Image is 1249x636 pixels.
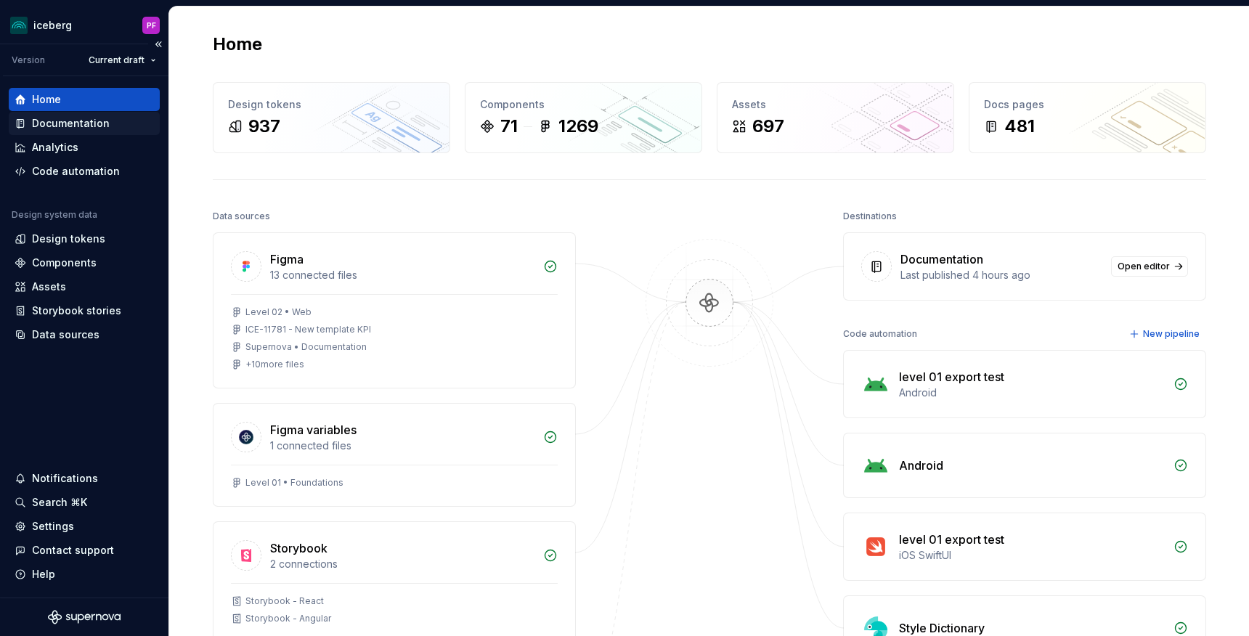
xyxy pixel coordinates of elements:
button: Notifications [9,467,160,490]
button: Search ⌘K [9,491,160,514]
a: Design tokens937 [213,82,450,153]
button: Collapse sidebar [148,34,168,54]
span: Open editor [1118,261,1170,272]
a: Home [9,88,160,111]
div: Supernova • Documentation [245,341,367,353]
div: Last published 4 hours ago [900,268,1102,282]
div: Components [32,256,97,270]
div: 697 [752,115,784,138]
div: Android [899,386,1165,400]
div: Notifications [32,471,98,486]
div: Assets [32,280,66,294]
div: Storybook - React [245,595,324,607]
div: 1 connected files [270,439,534,453]
a: Figma variables1 connected filesLevel 01 • Foundations [213,403,576,507]
div: Help [32,567,55,582]
div: Data sources [32,327,99,342]
div: Code automation [32,164,120,179]
div: level 01 export test [899,368,1004,386]
div: iceberg [33,18,72,33]
div: Storybook stories [32,303,121,318]
a: Settings [9,515,160,538]
div: ICE-11781 - New template KPI [245,324,371,335]
button: Help [9,563,160,586]
div: level 01 export test [899,531,1004,548]
svg: Supernova Logo [48,610,121,624]
div: 937 [248,115,280,138]
div: Storybook [270,539,327,557]
div: Level 02 • Web [245,306,312,318]
a: Figma13 connected filesLevel 02 • WebICE-11781 - New template KPISupernova • Documentation+10more... [213,232,576,388]
button: New pipeline [1125,324,1206,344]
div: Level 01 • Foundations [245,477,343,489]
div: Design system data [12,209,97,221]
div: Figma [270,250,304,268]
button: Current draft [82,50,163,70]
a: Open editor [1111,256,1188,277]
div: 481 [1004,115,1035,138]
div: 71 [500,115,518,138]
div: Contact support [32,543,114,558]
div: Destinations [843,206,897,227]
button: icebergPF [3,9,166,41]
div: PF [147,20,156,31]
div: Documentation [32,116,110,131]
a: Assets [9,275,160,298]
div: Code automation [843,324,917,344]
div: 1269 [558,115,598,138]
a: Design tokens [9,227,160,250]
div: Data sources [213,206,270,227]
div: 13 connected files [270,268,534,282]
div: Documentation [900,250,983,268]
a: Docs pages481 [969,82,1206,153]
button: Contact support [9,539,160,562]
span: Current draft [89,54,145,66]
div: Figma variables [270,421,357,439]
h2: Home [213,33,262,56]
div: Docs pages [984,97,1191,112]
span: New pipeline [1143,328,1200,340]
div: Analytics [32,140,78,155]
a: Data sources [9,323,160,346]
div: Components [480,97,687,112]
div: + 10 more files [245,359,304,370]
div: Design tokens [228,97,435,112]
div: Storybook - Angular [245,613,331,624]
div: Version [12,54,45,66]
a: Documentation [9,112,160,135]
img: 418c6d47-6da6-4103-8b13-b5999f8989a1.png [10,17,28,34]
a: Assets697 [717,82,954,153]
a: Components [9,251,160,274]
div: Settings [32,519,74,534]
div: Home [32,92,61,107]
div: Android [899,457,943,474]
a: Storybook stories [9,299,160,322]
div: iOS SwiftUI [899,548,1165,563]
div: Search ⌘K [32,495,87,510]
div: Assets [732,97,939,112]
a: Code automation [9,160,160,183]
a: Analytics [9,136,160,159]
div: Design tokens [32,232,105,246]
a: Components711269 [465,82,702,153]
div: 2 connections [270,557,534,571]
